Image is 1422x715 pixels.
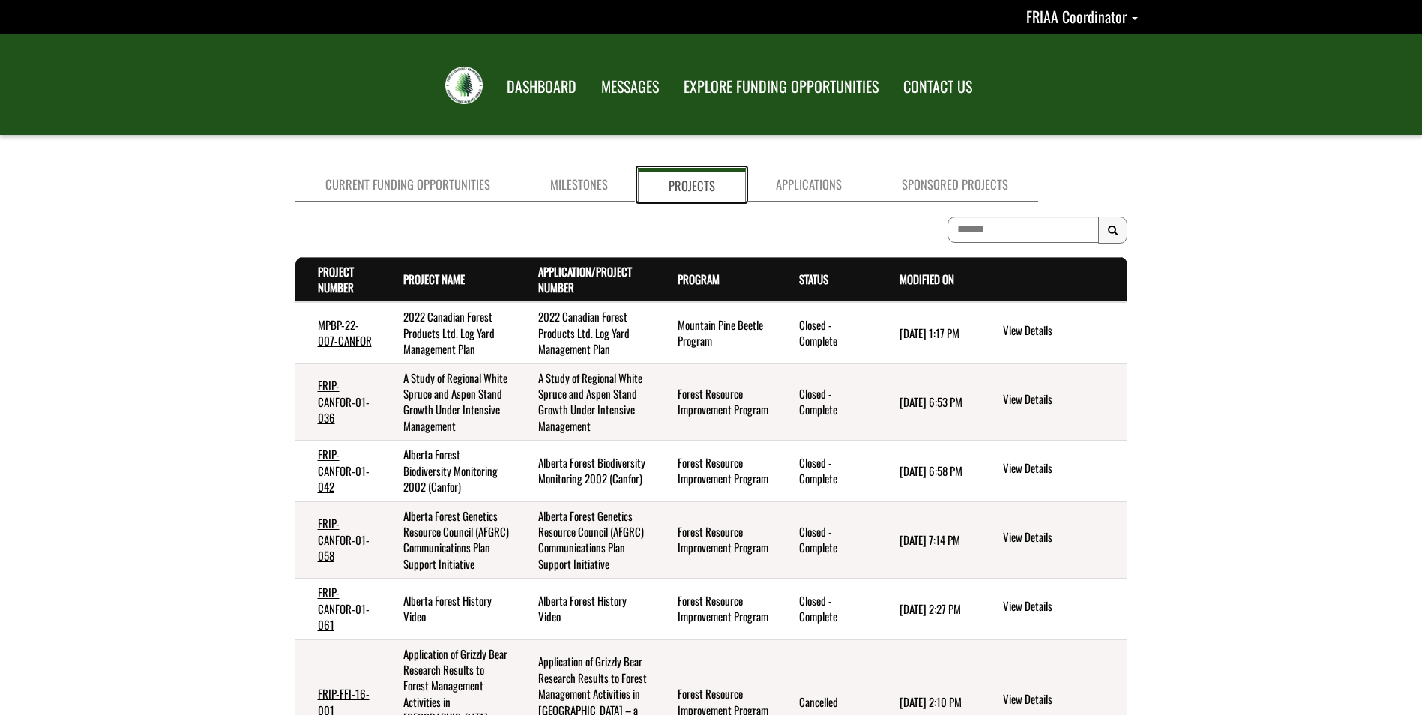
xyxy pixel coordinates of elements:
[495,68,588,106] a: DASHBOARD
[295,441,382,501] td: FRIP-CANFOR-01-042
[445,67,483,104] img: FRIAA Submissions Portal
[318,515,370,564] a: FRIP-CANFOR-01-058
[746,168,872,202] a: Applications
[672,68,890,106] a: EXPLORE FUNDING OPPORTUNITIES
[799,271,828,287] a: Status
[1003,529,1121,547] a: View details
[295,302,382,363] td: MPBP-22-007-CANFOR
[900,693,962,710] time: [DATE] 2:10 PM
[638,168,746,202] a: Projects
[1003,391,1121,409] a: View details
[516,501,654,579] td: Alberta Forest Genetics Resource Council (AFGRC) Communications Plan Support Initiative
[678,271,720,287] a: Program
[900,462,962,479] time: [DATE] 6:58 PM
[516,579,654,639] td: Alberta Forest History Video
[877,302,978,363] td: 4/12/2024 1:17 PM
[978,501,1127,579] td: action menu
[900,271,954,287] a: Modified On
[318,263,354,295] a: Project Number
[777,501,877,579] td: Closed - Complete
[1026,5,1127,28] span: FRIAA Coordinator
[892,68,983,106] a: CONTACT US
[900,325,959,341] time: [DATE] 1:17 PM
[978,579,1127,639] td: action menu
[1003,322,1121,340] a: View details
[900,393,962,410] time: [DATE] 6:53 PM
[295,363,382,441] td: FRIP-CANFOR-01-036
[381,501,516,579] td: Alberta Forest Genetics Resource Council (AFGRC) Communications Plan Support Initiative
[1003,460,1121,478] a: View details
[516,441,654,501] td: Alberta Forest Biodiversity Monitoring 2002 (Canfor)
[777,441,877,501] td: Closed - Complete
[978,363,1127,441] td: action menu
[655,363,777,441] td: Forest Resource Improvement Program
[978,257,1127,302] th: Actions
[777,363,877,441] td: Closed - Complete
[381,441,516,501] td: Alberta Forest Biodiversity Monitoring 2002 (Canfor)
[318,316,372,349] a: MPBP-22-007-CANFOR
[318,584,370,633] a: FRIP-CANFOR-01-061
[381,302,516,363] td: 2022 Canadian Forest Products Ltd. Log Yard Management Plan
[777,302,877,363] td: Closed - Complete
[1003,691,1121,709] a: View details
[877,579,978,639] td: 8/19/2024 2:27 PM
[872,168,1038,202] a: Sponsored Projects
[295,501,382,579] td: FRIP-CANFOR-01-058
[318,377,370,426] a: FRIP-CANFOR-01-036
[403,271,465,287] a: Project Name
[655,501,777,579] td: Forest Resource Improvement Program
[877,363,978,441] td: 3/3/2025 6:53 PM
[1098,217,1127,244] button: Search Results
[295,168,520,202] a: Current Funding Opportunities
[978,441,1127,501] td: action menu
[900,531,960,548] time: [DATE] 7:14 PM
[877,441,978,501] td: 3/3/2025 6:58 PM
[516,363,654,441] td: A Study of Regional White Spruce and Aspen Stand Growth Under Intensive Management
[1003,598,1121,616] a: View details
[381,579,516,639] td: Alberta Forest History Video
[655,579,777,639] td: Forest Resource Improvement Program
[520,168,638,202] a: Milestones
[516,302,654,363] td: 2022 Canadian Forest Products Ltd. Log Yard Management Plan
[777,579,877,639] td: Closed - Complete
[1026,5,1138,28] a: FRIAA Coordinator
[655,441,777,501] td: Forest Resource Improvement Program
[493,64,983,106] nav: Main Navigation
[978,302,1127,363] td: action menu
[900,600,961,617] time: [DATE] 2:27 PM
[655,302,777,363] td: Mountain Pine Beetle Program
[877,501,978,579] td: 3/3/2025 7:14 PM
[381,363,516,441] td: A Study of Regional White Spruce and Aspen Stand Growth Under Intensive Management
[295,579,382,639] td: FRIP-CANFOR-01-061
[590,68,670,106] a: MESSAGES
[538,263,632,295] a: Application/Project Number
[318,446,370,495] a: FRIP-CANFOR-01-042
